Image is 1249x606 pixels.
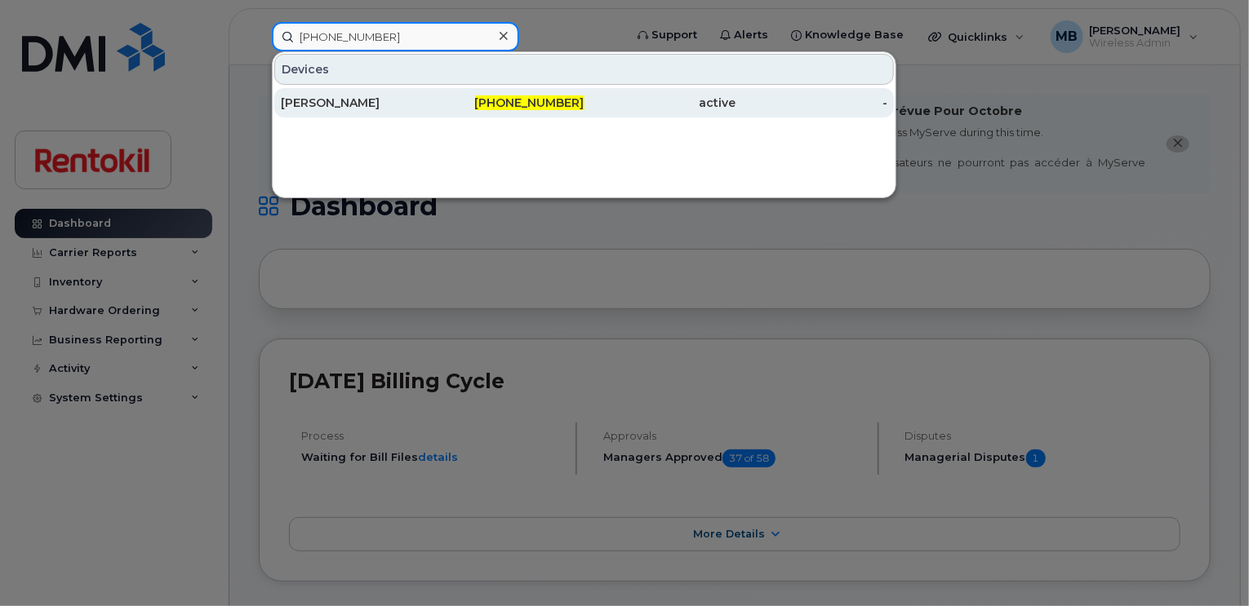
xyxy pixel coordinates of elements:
[274,54,894,85] div: Devices
[281,95,433,111] div: [PERSON_NAME]
[736,95,887,111] div: -
[274,88,894,117] a: [PERSON_NAME][PHONE_NUMBER]active-
[584,95,736,111] div: active
[475,95,584,110] span: [PHONE_NUMBER]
